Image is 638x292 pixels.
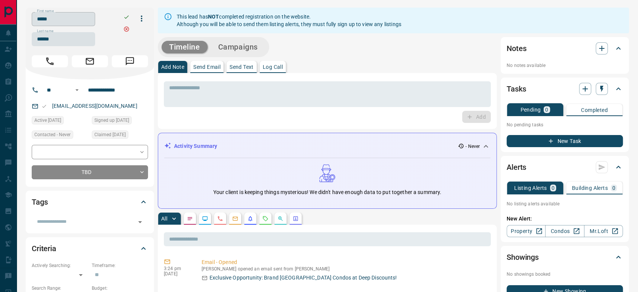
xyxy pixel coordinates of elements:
p: No showings booked [507,271,623,278]
p: Search Range: [32,285,88,292]
svg: Calls [217,216,223,222]
h2: Criteria [32,242,56,255]
span: Email [72,55,108,67]
p: Add Note [161,64,184,70]
p: [DATE] [164,271,190,276]
p: 0 [545,107,548,112]
p: [PERSON_NAME] opened an email sent from [PERSON_NAME] [202,266,488,272]
div: Criteria [32,239,148,258]
p: Your client is keeping things mysterious! We didn't have enough data to put together a summary. [213,188,441,196]
p: Pending [520,107,541,112]
div: Thu May 02 2024 [32,116,88,127]
button: Open [135,217,145,227]
h2: Showings [507,251,539,263]
svg: Email Valid [42,104,47,109]
h2: Alerts [507,161,526,173]
span: Message [112,55,148,67]
svg: Opportunities [277,216,284,222]
svg: Agent Actions [293,216,299,222]
p: 3:24 pm [164,266,190,271]
p: No pending tasks [507,119,623,130]
a: [EMAIL_ADDRESS][DOMAIN_NAME] [52,103,137,109]
p: Log Call [263,64,283,70]
p: Email - Opened [202,258,488,266]
p: 0 [552,185,555,191]
svg: Lead Browsing Activity [202,216,208,222]
a: Property [507,225,546,237]
p: No notes available [507,62,623,69]
span: Claimed [DATE] [94,131,126,138]
p: 0 [612,185,615,191]
span: Active [DATE] [34,116,61,124]
p: Budget: [92,285,148,292]
div: Activity Summary- Never [164,139,490,153]
a: Condos [545,225,584,237]
h2: Notes [507,42,526,54]
div: This lead has completed registration on the website. Although you will be able to send them listi... [177,10,401,31]
label: First name [37,9,54,14]
button: Open [72,85,82,95]
div: Tasks [507,80,623,98]
svg: Requests [262,216,268,222]
p: Send Text [230,64,254,70]
div: Thu May 02 2024 [92,130,148,141]
div: Notes [507,39,623,57]
strong: NOT [208,14,219,20]
div: TBD [32,165,148,179]
div: Alerts [507,158,623,176]
h2: Tags [32,196,48,208]
button: New Task [507,135,623,147]
button: Timeline [162,41,208,53]
p: Listing Alerts [514,185,547,191]
p: Actively Searching: [32,262,88,269]
div: Tags [32,193,148,211]
div: Showings [507,248,623,266]
p: Building Alerts [572,185,608,191]
p: Timeframe: [92,262,148,269]
p: All [161,216,167,221]
label: Last name [37,29,54,34]
span: Contacted - Never [34,131,71,138]
span: Call [32,55,68,67]
svg: Listing Alerts [247,216,253,222]
p: Exclusive Opportunity: Brand [GEOGRAPHIC_DATA] Condos at Deep Discounts! [210,274,397,282]
p: Completed [581,107,608,113]
svg: Notes [187,216,193,222]
span: Signed up [DATE] [94,116,129,124]
p: Send Email [193,64,220,70]
p: Activity Summary [174,142,217,150]
button: Campaigns [211,41,265,53]
a: Mr.Loft [584,225,623,237]
div: Thu May 02 2024 [92,116,148,127]
p: New Alert: [507,215,623,223]
p: No listing alerts available [507,200,623,207]
svg: Emails [232,216,238,222]
h2: Tasks [507,83,526,95]
p: - Never [465,143,480,150]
